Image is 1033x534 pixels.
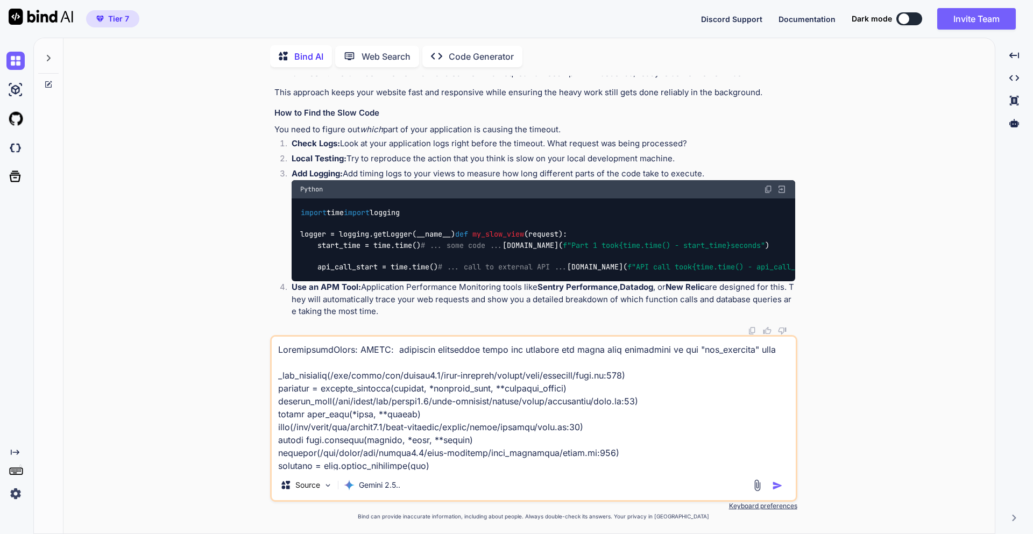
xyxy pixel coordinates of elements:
code: time logging logger = logging.getLogger(__name__) ( ): start_time = time.time() [DOMAIN_NAME]( ) ... [300,207,916,273]
span: {time.time() - start_time} [619,240,731,250]
img: attachment [751,479,763,492]
button: Discord Support [701,13,762,25]
li: Application Performance Monitoring tools like , , or are designed for this. They will automatical... [283,281,795,318]
button: Invite Team [937,8,1016,30]
img: copy [764,185,773,194]
p: Gemini 2.5.. [359,480,400,490]
button: premiumTier 7 [86,10,139,27]
li: Add timing logs to your views to measure how long different parts of the code take to execute. [283,168,795,281]
img: darkCloudIdeIcon [6,139,25,157]
span: Discord Support [701,15,762,24]
img: Pick Models [323,481,332,490]
span: Documentation [779,15,836,24]
p: Keyboard preferences [270,502,797,510]
strong: Datadog [620,282,653,292]
span: import [301,208,327,217]
p: You need to figure out part of your application is causing the timeout. [274,124,795,136]
span: Dark mode [852,13,892,24]
em: which [360,124,383,134]
img: premium [96,16,104,22]
strong: Check Logs: [292,138,340,148]
strong: Add Logging: [292,168,343,179]
span: request [528,230,558,239]
span: import [344,208,370,217]
p: Web Search [362,50,411,63]
button: Documentation [779,13,836,25]
p: Bind AI [294,50,323,63]
img: Bind AI [9,9,73,25]
span: {time.time() - api_call_start} [692,262,821,272]
p: Bind can provide inaccurate information, including about people. Always double-check its answers.... [270,512,797,521]
img: icon [772,480,783,491]
span: my_slow_view [472,230,524,239]
li: Look at your application logs right before the timeout. What request was being processed? [283,138,795,153]
li: Try to reproduce the action that you think is slow on your local development machine. [283,153,795,168]
p: This approach keeps your website fast and responsive while ensuring the heavy work still gets don... [274,87,795,99]
strong: Use an APM Tool: [292,282,361,292]
strong: New Relic [666,282,705,292]
img: ai-studio [6,81,25,99]
p: Source [295,480,320,490]
strong: Sentry Performance [537,282,618,292]
span: def [455,230,468,239]
img: copy [748,326,756,335]
span: Tier 7 [108,13,129,24]
span: f"Part 1 took seconds" [563,240,765,250]
img: Open in Browser [777,184,787,194]
span: # ... some code ... [421,240,503,250]
h3: How to Find the Slow Code [274,107,795,119]
textarea: LoremipsumdOlors: AMETC: adipiscin elitseddoe tempo inc utlabore etd magna aliq enimadmini ve qui... [272,337,796,470]
img: like [763,326,772,335]
span: f"API call took seconds" [627,262,855,272]
img: Gemini 2.5 Pro [344,480,355,490]
strong: Local Testing: [292,153,346,163]
img: dislike [778,326,787,335]
img: githubLight [6,110,25,128]
strong: Gunicorn: [292,68,330,78]
span: # ... call to external API ... [438,262,567,272]
img: chat [6,52,25,70]
p: Code Generator [449,50,514,63]
img: settings [6,485,25,503]
span: Python [300,185,323,194]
